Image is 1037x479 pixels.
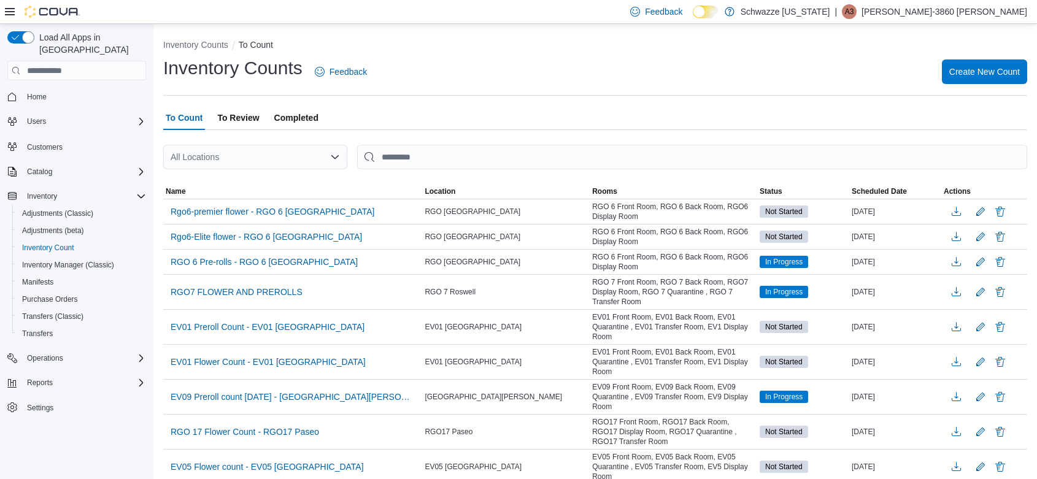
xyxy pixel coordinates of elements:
div: [DATE] [849,204,941,219]
div: RGO 6 Front Room, RGO 6 Back Room, RGO6 Display Room [590,224,757,249]
a: Manifests [17,275,58,289]
a: Customers [22,140,67,155]
span: Actions [944,186,971,196]
span: RGO 6 Pre-rolls - RGO 6 [GEOGRAPHIC_DATA] [171,256,358,268]
div: EV09 Front Room, EV09 Back Room, EV09 Quarantine , EV09 Transfer Room, EV9 Display Room [590,380,757,414]
span: Inventory Manager (Classic) [17,258,146,272]
span: Not Started [760,231,808,243]
span: Home [27,92,47,102]
button: Delete [993,424,1008,439]
button: Manifests [12,274,151,291]
button: Location [422,184,590,199]
nav: An example of EuiBreadcrumbs [163,39,1027,53]
div: [DATE] [849,459,941,474]
span: EV01 Preroll Count - EV01 [GEOGRAPHIC_DATA] [171,321,364,333]
button: Delete [993,354,1008,369]
a: Adjustments (Classic) [17,206,98,221]
span: Purchase Orders [22,294,78,304]
span: RGO 7 Roswell [425,287,476,297]
p: Schwazze [US_STATE] [741,4,830,19]
button: Status [757,184,849,199]
button: Inventory [2,188,151,205]
div: Alexis-3860 Shoope [842,4,857,19]
div: [DATE] [849,229,941,244]
div: [DATE] [849,285,941,299]
span: In Progress [765,391,803,402]
span: Customers [27,142,63,152]
span: Inventory Count [22,243,74,253]
span: Adjustments (beta) [22,226,84,236]
button: Operations [22,351,68,366]
span: Operations [27,353,63,363]
button: Name [163,184,422,199]
button: Delete [993,389,1008,404]
span: Purchase Orders [17,292,146,307]
button: Edit count details [973,423,988,441]
button: RGO7 FLOWER AND PREROLLS [166,283,307,301]
span: EV09 Preroll count [DATE] - [GEOGRAPHIC_DATA][PERSON_NAME] [171,391,415,403]
span: Feedback [645,6,682,18]
span: Create New Count [949,66,1020,78]
span: RGO17 Paseo [425,427,472,437]
div: EV01 Front Room, EV01 Back Room, EV01 Quarantine , EV01 Transfer Room, EV1 Display Room [590,345,757,379]
div: [DATE] [849,255,941,269]
span: Not Started [765,231,803,242]
a: Transfers (Classic) [17,309,88,324]
span: Location [425,186,455,196]
button: Delete [993,204,1008,219]
span: A3 [845,4,854,19]
span: In Progress [760,391,808,403]
span: RGO 17 Flower Count - RGO17 Paseo [171,426,319,438]
span: RGO [GEOGRAPHIC_DATA] [425,207,520,217]
button: Open list of options [330,152,340,162]
a: Inventory Manager (Classic) [17,258,119,272]
button: Settings [2,399,151,416]
span: Load All Apps in [GEOGRAPHIC_DATA] [34,31,146,56]
button: Operations [2,350,151,367]
span: EV01 [GEOGRAPHIC_DATA] [425,357,522,367]
div: RGO 6 Front Room, RGO 6 Back Room, RGO6 Display Room [590,250,757,274]
button: Delete [993,285,1008,299]
span: Transfers [22,329,53,339]
span: Users [27,117,46,126]
span: Not Started [760,426,808,438]
span: RGO7 FLOWER AND PREROLLS [171,286,303,298]
button: RGO 17 Flower Count - RGO17 Paseo [166,423,324,441]
span: Transfers (Classic) [22,312,83,321]
span: Feedback [330,66,367,78]
button: Customers [2,137,151,155]
button: Inventory Counts [163,40,228,50]
div: RGO 6 Front Room, RGO 6 Back Room, RGO6 Display Room [590,199,757,224]
div: EV01 Front Room, EV01 Back Room, EV01 Quarantine , EV01 Transfer Room, EV1 Display Room [590,310,757,344]
p: [PERSON_NAME]-3860 [PERSON_NAME] [862,4,1027,19]
span: Rgo6-Elite flower - RGO 6 [GEOGRAPHIC_DATA] [171,231,362,243]
h1: Inventory Counts [163,56,303,80]
button: Users [2,113,151,130]
span: [GEOGRAPHIC_DATA][PERSON_NAME] [425,392,562,402]
button: Purchase Orders [12,291,151,308]
button: Edit count details [973,202,988,221]
span: Operations [22,351,146,366]
span: Inventory Count [17,240,146,255]
button: Reports [22,375,58,390]
span: Adjustments (beta) [17,223,146,238]
span: Inventory [27,191,57,201]
span: Not Started [765,356,803,367]
button: Delete [993,255,1008,269]
span: Not Started [765,426,803,437]
span: Transfers (Classic) [17,309,146,324]
button: Reports [2,374,151,391]
span: In Progress [765,286,803,297]
span: To Review [217,105,259,130]
span: RGO [GEOGRAPHIC_DATA] [425,257,520,267]
button: EV05 Flower count - EV05 [GEOGRAPHIC_DATA] [166,458,369,476]
button: Adjustments (beta) [12,222,151,239]
span: Scheduled Date [852,186,907,196]
button: Delete [993,229,1008,244]
span: Settings [27,403,53,413]
a: Inventory Count [17,240,79,255]
button: Users [22,114,51,129]
span: Not Started [760,356,808,368]
span: Not Started [760,461,808,473]
button: Inventory Count [12,239,151,256]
